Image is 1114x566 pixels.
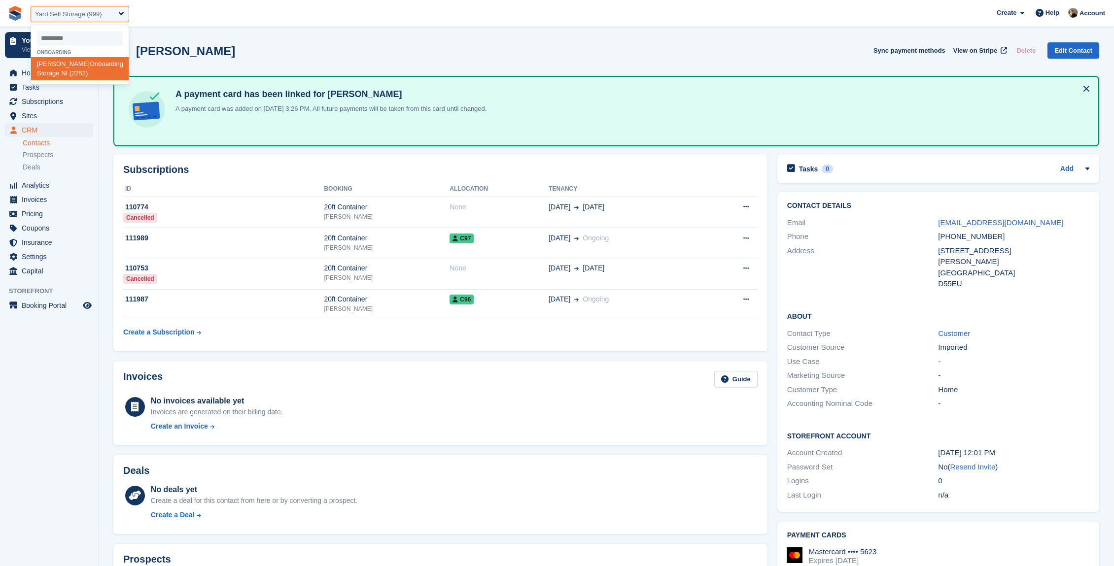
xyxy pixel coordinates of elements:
span: Invoices [22,193,81,206]
h4: A payment card has been linked for [PERSON_NAME] [172,89,487,100]
div: Last Login [787,490,939,501]
a: menu [5,123,93,137]
span: CRM [22,123,81,137]
a: menu [5,95,93,108]
div: [STREET_ADDRESS] [938,245,1089,257]
span: Create [997,8,1016,18]
span: Tasks [22,80,81,94]
span: Prospects [23,150,53,160]
span: Storefront [9,286,98,296]
img: card-linked-ebf98d0992dc2aeb22e95c0e3c79077019eb2392cfd83c6a337811c24bc77127.svg [126,89,168,130]
div: None [450,263,549,273]
a: Contacts [23,138,93,148]
a: Guide [714,371,758,387]
div: [PERSON_NAME] [938,256,1089,267]
a: menu [5,207,93,221]
span: Home [22,66,81,80]
a: menu [5,221,93,235]
div: 20ft Container [324,233,450,243]
a: menu [5,178,93,192]
div: [DATE] 12:01 PM [938,447,1089,459]
a: menu [5,80,93,94]
div: Customer Source [787,342,939,353]
a: Edit Contact [1047,42,1099,59]
div: Phone [787,231,939,242]
h2: Payment cards [787,532,1089,539]
div: 0 [938,475,1089,487]
a: menu [5,235,93,249]
th: Tenancy [549,181,704,197]
a: Customer [938,329,970,337]
div: 110753 [123,263,324,273]
span: Deals [23,163,40,172]
span: View on Stripe [953,46,997,56]
div: - [938,398,1089,409]
h2: Contact Details [787,202,1089,210]
th: Allocation [450,181,549,197]
span: [DATE] [549,263,570,273]
div: Home [938,384,1089,396]
a: Resend Invite [950,463,996,471]
a: Deals [23,162,93,172]
h2: Prospects [123,554,171,565]
a: Add [1060,164,1074,175]
div: Marketing Source [787,370,939,381]
span: Booking Portal [22,299,81,312]
div: [PERSON_NAME] [324,273,450,282]
a: menu [5,109,93,123]
span: [DATE] [549,294,570,304]
div: Mastercard •••• 5623 [809,547,877,556]
span: Insurance [22,235,81,249]
h2: Storefront Account [787,431,1089,440]
a: menu [5,299,93,312]
span: Help [1045,8,1059,18]
a: menu [5,193,93,206]
div: Create a Deal [151,510,195,520]
div: 20ft Container [324,202,450,212]
span: [DATE] [549,202,570,212]
div: 111987 [123,294,324,304]
span: [PERSON_NAME] [37,60,90,67]
a: Prospects [23,150,93,160]
a: View on Stripe [949,42,1009,59]
div: No invoices available yet [151,395,283,407]
h2: Deals [123,465,149,476]
img: Mastercard Logo [787,547,802,563]
img: Oliver Bruce [1068,8,1078,18]
a: Create an Invoice [151,421,283,432]
a: menu [5,66,93,80]
div: - [938,356,1089,367]
button: Delete [1012,42,1040,59]
div: Create a deal for this contact from here or by converting a prospect. [151,496,357,506]
th: Booking [324,181,450,197]
div: [PERSON_NAME] [324,243,450,252]
div: Expires [DATE] [809,556,877,565]
div: Accounting Nominal Code [787,398,939,409]
div: [GEOGRAPHIC_DATA] [938,267,1089,279]
span: Coupons [22,221,81,235]
div: - [938,370,1089,381]
p: Your onboarding [22,37,80,44]
div: n/a [938,490,1089,501]
div: Cancelled [123,213,157,223]
div: 20ft Container [324,294,450,304]
span: ( ) [948,463,998,471]
span: C97 [450,233,474,243]
span: Ongoing [583,295,609,303]
div: Contact Type [787,328,939,339]
span: Sites [22,109,81,123]
div: Imported [938,342,1089,353]
span: Ongoing [583,234,609,242]
div: None [450,202,549,212]
div: Yard Self Storage (999) [35,9,102,19]
div: [PERSON_NAME] [324,212,450,221]
p: A payment card was added on [DATE] 3:26 PM. All future payments will be taken from this card unti... [172,104,487,114]
div: Onboarding Storage NI (2252) [31,57,129,80]
h2: Subscriptions [123,164,758,175]
a: Create a Deal [151,510,357,520]
h2: About [787,311,1089,321]
h2: Invoices [123,371,163,387]
img: stora-icon-8386f47178a22dfd0bd8f6a31ec36ba5ce8667c1dd55bd0f319d3a0aa187defe.svg [8,6,23,21]
a: menu [5,250,93,264]
div: [PERSON_NAME] [324,304,450,313]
